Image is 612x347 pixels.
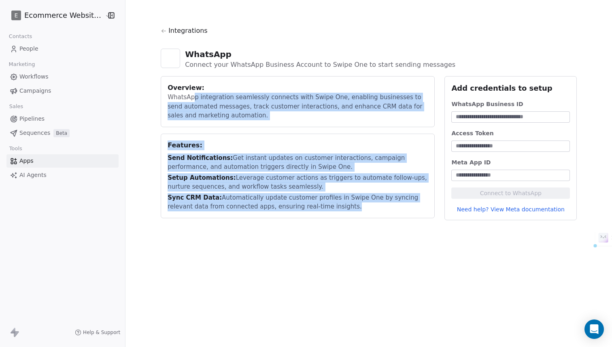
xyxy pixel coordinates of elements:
[6,126,119,140] a: SequencesBeta
[451,83,570,94] div: Add credentials to setup
[451,129,570,137] div: Access Token
[168,173,428,192] div: Leverage customer actions as triggers to automate follow-ups, nurture sequences, and workflow tas...
[6,112,119,126] a: Pipelines
[6,42,119,55] a: People
[10,9,99,22] button: EEcommerce Website Builder
[185,60,455,70] div: Connect your WhatsApp Business Account to Swipe One to start sending messages
[168,174,236,181] span: Setup Automations:
[168,83,428,93] div: Overview:
[168,93,428,120] div: WhatsApp integration seamlessly connects with Swipe One, enabling businesses to send automated me...
[451,205,570,213] a: Need help? View Meta documentation
[53,129,70,137] span: Beta
[19,45,38,53] span: People
[83,329,120,336] span: Help & Support
[6,84,119,98] a: Campaigns
[19,72,49,81] span: Workflows
[161,26,577,42] a: Integrations
[6,70,119,83] a: Workflows
[19,171,47,179] span: AI Agents
[168,193,428,211] div: Automatically update customer profiles in Swipe One by syncing relevant data from connected apps,...
[19,157,34,165] span: Apps
[6,168,119,182] a: AI Agents
[6,143,25,155] span: Tools
[15,11,18,19] span: E
[75,329,120,336] a: Help & Support
[19,129,50,137] span: Sequences
[168,153,428,172] div: Get instant updates on customer interactions, campaign performance, and automation triggers direc...
[6,154,119,168] a: Apps
[5,30,36,43] span: Contacts
[584,319,604,339] div: Open Intercom Messenger
[451,158,570,166] div: Meta App ID
[165,53,176,64] img: whatsapp.svg
[24,10,103,21] span: Ecommerce Website Builder
[451,187,570,199] button: Connect to WhatsApp
[168,26,208,36] span: Integrations
[19,87,51,95] span: Campaigns
[168,141,428,150] div: Features:
[185,49,455,60] div: WhatsApp
[19,115,45,123] span: Pipelines
[6,100,27,113] span: Sales
[168,194,222,201] span: Sync CRM Data:
[168,154,233,162] span: Send Notifications:
[451,100,570,108] div: WhatsApp Business ID
[5,58,38,70] span: Marketing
